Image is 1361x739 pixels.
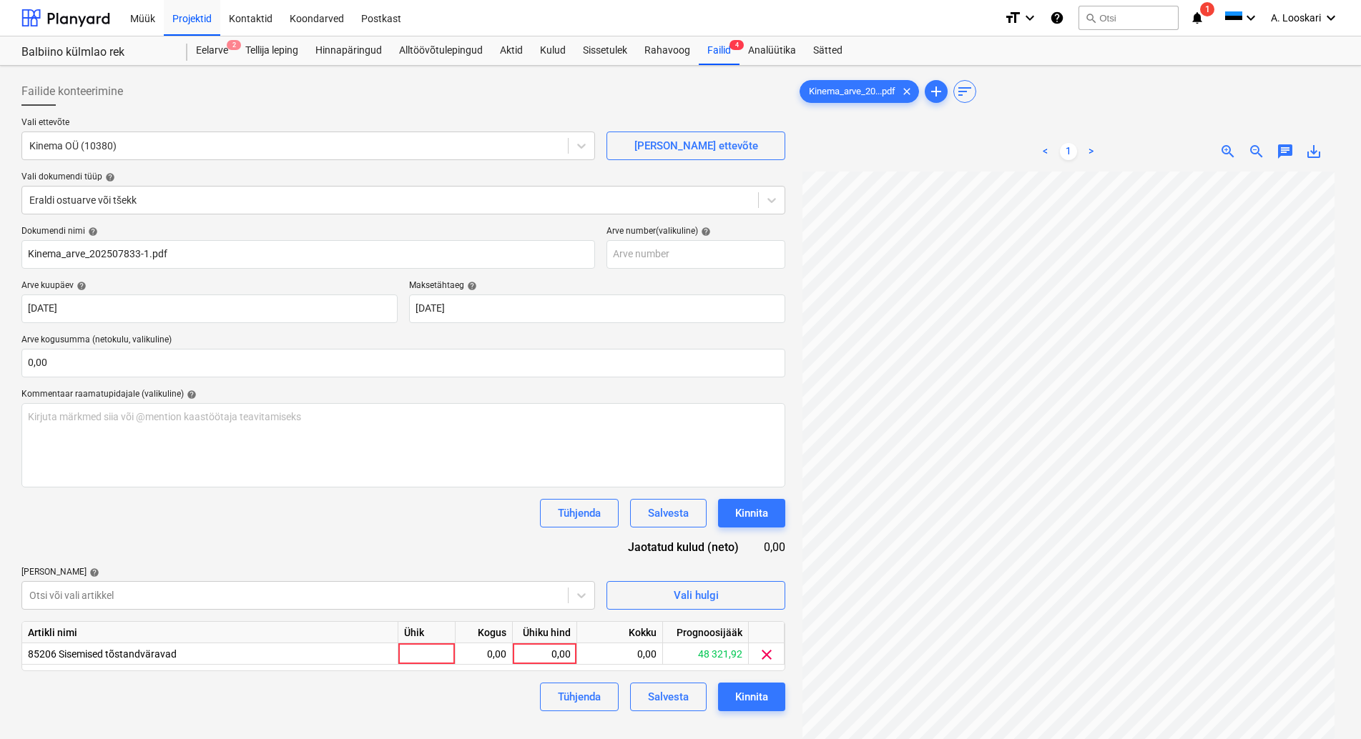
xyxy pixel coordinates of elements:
[1037,143,1054,160] a: Previous page
[102,172,115,182] span: help
[398,622,456,643] div: Ühik
[21,172,785,183] div: Vali dokumendi tüüp
[187,36,237,65] a: Eelarve2
[227,40,241,50] span: 2
[606,240,785,269] input: Arve number
[674,586,719,605] div: Vali hulgi
[800,80,919,103] div: Kinema_arve_20...pdf
[21,334,785,349] p: Arve kogusumma (netokulu, valikuline)
[577,622,663,643] div: Kokku
[606,132,785,160] button: [PERSON_NAME] ettevõte
[735,504,768,522] div: Kinnita
[698,227,711,237] span: help
[735,688,768,706] div: Kinnita
[758,646,775,663] span: clear
[634,137,758,155] div: [PERSON_NAME] ettevõte
[558,504,601,522] div: Tühjenda
[21,294,398,323] input: Arve kuupäeva pole määratud.
[606,226,785,237] div: Arve number (valikuline)
[699,36,740,65] div: Failid
[928,83,945,100] span: add
[540,499,619,527] button: Tühjenda
[1248,143,1265,160] span: zoom_out
[531,36,574,65] a: Kulud
[648,688,689,706] div: Salvesta
[390,36,491,65] a: Alltöövõtulepingud
[663,622,749,643] div: Prognoosijääk
[805,36,851,65] a: Sätted
[22,622,398,643] div: Artikli nimi
[21,280,398,292] div: Arve kuupäev
[1277,143,1294,160] span: chat
[956,83,973,100] span: sort
[491,36,531,65] a: Aktid
[540,683,619,711] button: Tühjenda
[21,240,595,269] input: Dokumendi nimi
[577,643,663,665] div: 0,00
[718,499,785,527] button: Kinnita
[800,86,904,97] span: Kinema_arve_20...pdf
[21,226,595,237] div: Dokumendi nimi
[85,227,98,237] span: help
[519,643,571,665] div: 0,00
[1289,670,1361,739] iframe: Chat Widget
[630,683,707,711] button: Salvesta
[729,40,744,50] span: 4
[21,83,123,100] span: Failide konteerimine
[187,36,237,65] div: Eelarve
[87,567,99,577] span: help
[237,36,307,65] a: Tellija leping
[630,499,707,527] button: Salvesta
[74,281,87,291] span: help
[648,504,689,522] div: Salvesta
[21,117,595,132] p: Vali ettevõte
[409,280,785,292] div: Maksetähtaeg
[21,389,785,400] div: Kommentaar raamatupidajale (valikuline)
[740,36,805,65] a: Analüütika
[574,36,636,65] a: Sissetulek
[599,539,762,555] div: Jaotatud kulud (neto)
[1305,143,1322,160] span: save_alt
[606,581,785,610] button: Vali hulgi
[21,567,595,578] div: [PERSON_NAME]
[409,294,785,323] input: Tähtaega pole määratud
[21,349,785,377] input: Arve kogusumma (netokulu, valikuline)
[28,648,177,660] span: 85206 Sisemised tõstandväravad
[307,36,390,65] a: Hinnapäringud
[184,390,197,400] span: help
[464,281,477,291] span: help
[1060,143,1077,160] a: Page 1 is your current page
[456,622,513,643] div: Kogus
[898,83,915,100] span: clear
[762,539,785,555] div: 0,00
[699,36,740,65] a: Failid4
[21,45,170,60] div: Balbiino külmlao rek
[718,683,785,711] button: Kinnita
[558,688,601,706] div: Tühjenda
[461,643,506,665] div: 0,00
[663,643,749,665] div: 48 321,92
[1219,143,1237,160] span: zoom_in
[1083,143,1100,160] a: Next page
[513,622,577,643] div: Ühiku hind
[636,36,699,65] a: Rahavoog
